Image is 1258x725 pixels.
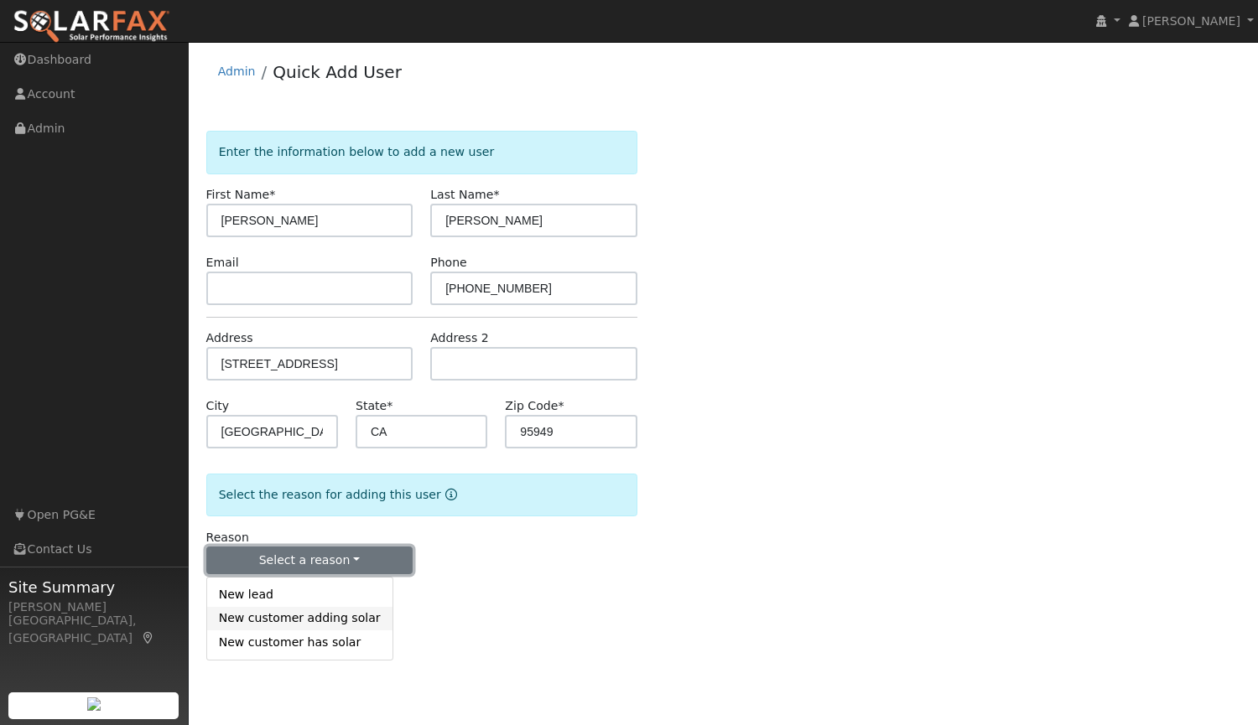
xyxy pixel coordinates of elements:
[207,583,392,607] a: New lead
[494,188,500,201] span: Required
[558,399,564,412] span: Required
[430,329,489,347] label: Address 2
[505,397,564,415] label: Zip Code
[206,546,413,575] button: Select a reason
[273,62,402,82] a: Quick Add User
[356,397,392,415] label: State
[1142,14,1240,28] span: [PERSON_NAME]
[387,399,392,412] span: Required
[8,576,179,598] span: Site Summary
[13,9,170,44] img: SolarFax
[206,186,276,204] label: First Name
[206,131,637,173] div: Enter the information below to add a new user
[218,65,256,78] a: Admin
[430,186,499,204] label: Last Name
[206,397,230,415] label: City
[207,630,392,654] a: New customer has solar
[206,329,253,347] label: Address
[430,254,467,272] label: Phone
[207,607,392,630] a: New customer adding solar
[206,529,249,546] label: Reason
[8,612,179,647] div: [GEOGRAPHIC_DATA], [GEOGRAPHIC_DATA]
[206,474,637,516] div: Select the reason for adding this user
[441,488,457,501] a: Reason for new user
[87,697,101,711] img: retrieve
[206,254,239,272] label: Email
[8,598,179,616] div: [PERSON_NAME]
[269,188,275,201] span: Required
[141,631,156,645] a: Map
